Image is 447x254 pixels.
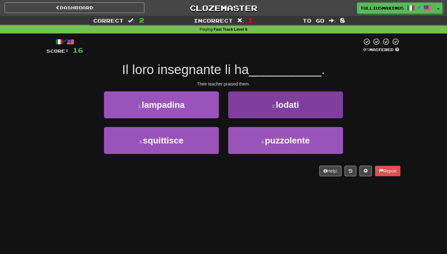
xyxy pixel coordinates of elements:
[228,127,343,154] button: 4.puzzolente
[276,100,299,110] span: lodati
[303,17,324,24] span: To go
[375,166,400,176] button: Report
[139,16,144,24] span: 2
[228,91,343,118] button: 2.lodati
[363,47,369,52] span: 0 %
[138,104,142,109] small: 1 .
[47,48,69,54] span: Score:
[73,46,83,54] span: 16
[340,16,345,24] span: 8
[128,18,135,23] span: :
[237,18,244,23] span: :
[360,5,404,11] span: tulliusmaximus
[248,16,253,24] span: 1
[345,166,356,176] button: Round history (alt+y)
[139,139,143,144] small: 3 .
[142,100,185,110] span: lampadina
[214,27,247,32] strong: Fast Track Level 6
[357,2,435,14] a: tulliusmaximus /
[249,62,322,77] span: __________
[261,139,265,144] small: 4 .
[47,81,400,87] div: Their teacher praised them.
[272,104,276,109] small: 2 .
[104,127,219,154] button: 3.squittisce
[104,91,219,118] button: 1.lampadina
[122,62,249,77] span: Il loro insegnante li ha
[143,136,183,145] span: squittisce
[194,17,233,24] span: Incorrect
[93,17,124,24] span: Correct
[319,166,341,176] button: Help!
[154,2,293,13] a: Clozemaster
[321,62,325,77] span: .
[329,18,336,23] span: :
[418,5,421,9] span: /
[362,47,400,53] div: Mastered
[265,136,310,145] span: puzzolente
[47,38,83,46] div: /
[5,2,144,13] a: Dashboard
